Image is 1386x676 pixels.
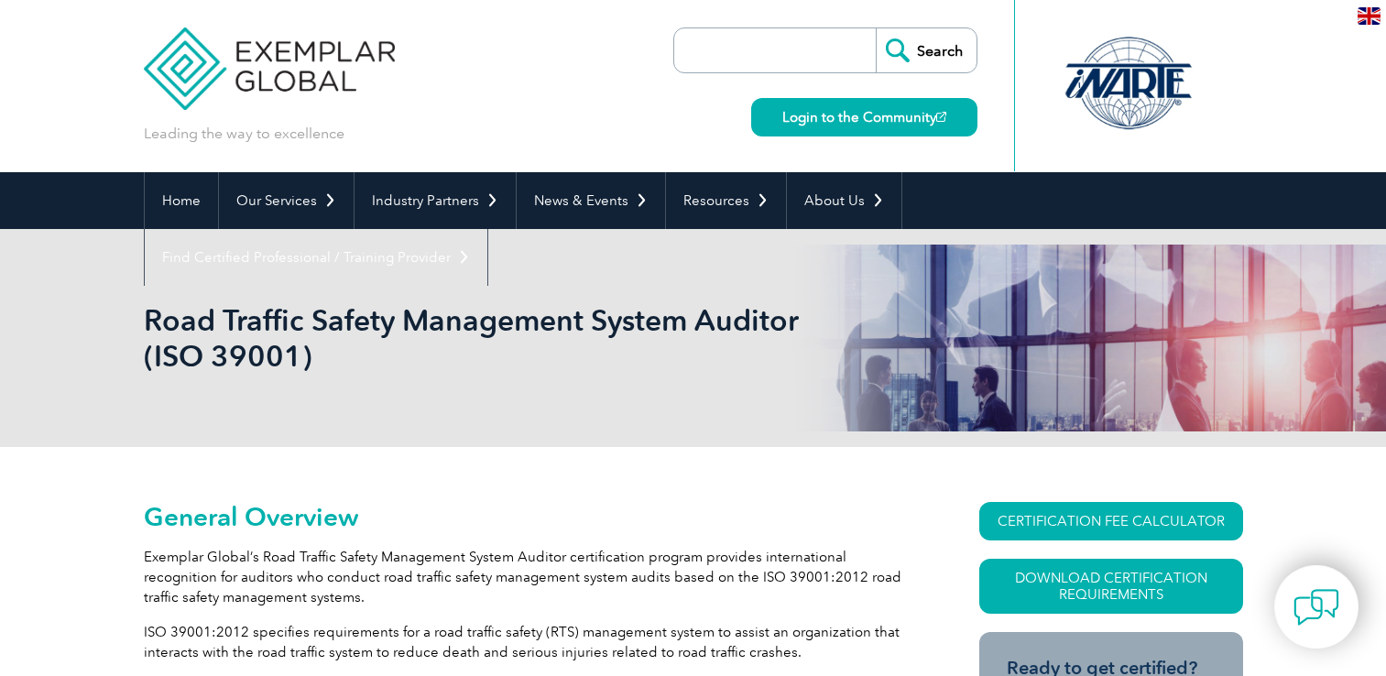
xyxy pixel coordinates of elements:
[144,302,847,374] h1: Road Traffic Safety Management System Auditor (ISO 39001)
[144,547,913,607] p: Exemplar Global’s Road Traffic Safety Management System Auditor certification program provides in...
[144,622,913,662] p: ISO 39001:2012 specifies requirements for a road traffic safety (RTS) management system to assist...
[751,98,977,136] a: Login to the Community
[979,502,1243,540] a: CERTIFICATION FEE CALCULATOR
[936,112,946,122] img: open_square.png
[355,172,516,229] a: Industry Partners
[787,172,901,229] a: About Us
[1358,7,1381,25] img: en
[145,229,487,286] a: Find Certified Professional / Training Provider
[144,124,344,144] p: Leading the way to excellence
[666,172,786,229] a: Resources
[144,502,913,531] h2: General Overview
[219,172,354,229] a: Our Services
[979,559,1243,614] a: Download Certification Requirements
[1293,584,1339,630] img: contact-chat.png
[876,28,977,72] input: Search
[517,172,665,229] a: News & Events
[145,172,218,229] a: Home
